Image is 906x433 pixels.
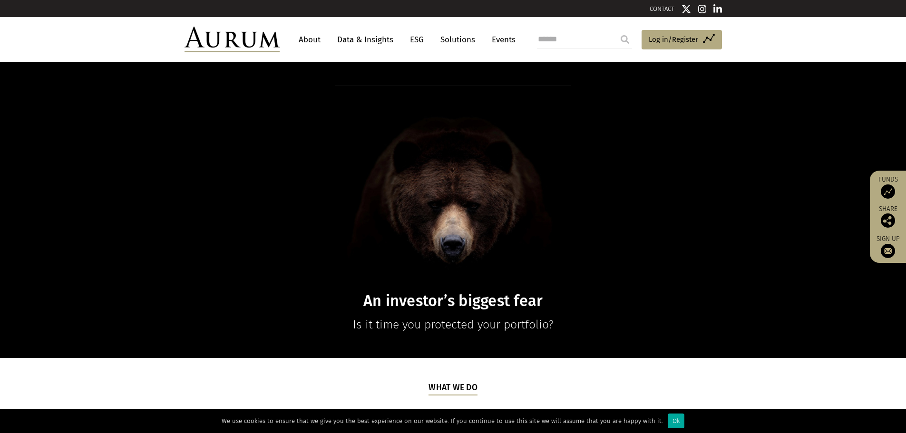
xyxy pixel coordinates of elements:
a: Events [487,31,516,48]
a: ESG [405,31,429,48]
a: Data & Insights [332,31,398,48]
a: About [294,31,325,48]
h1: An investor’s biggest fear [270,292,637,310]
a: CONTACT [650,5,674,12]
a: Funds [875,175,901,199]
div: Share [875,206,901,228]
a: Log in/Register [642,30,722,50]
img: Twitter icon [682,4,691,14]
img: Linkedin icon [713,4,722,14]
img: Sign up to our newsletter [881,244,895,258]
input: Submit [615,30,634,49]
a: Solutions [436,31,480,48]
span: Log in/Register [649,34,698,45]
img: Share this post [881,213,895,228]
p: Is it time you protected your portfolio? [270,315,637,334]
img: Aurum [185,27,280,52]
img: Instagram icon [698,4,707,14]
div: Ok [668,414,684,428]
h5: What we do [429,382,477,395]
a: Sign up [875,235,901,258]
img: Access Funds [881,184,895,199]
